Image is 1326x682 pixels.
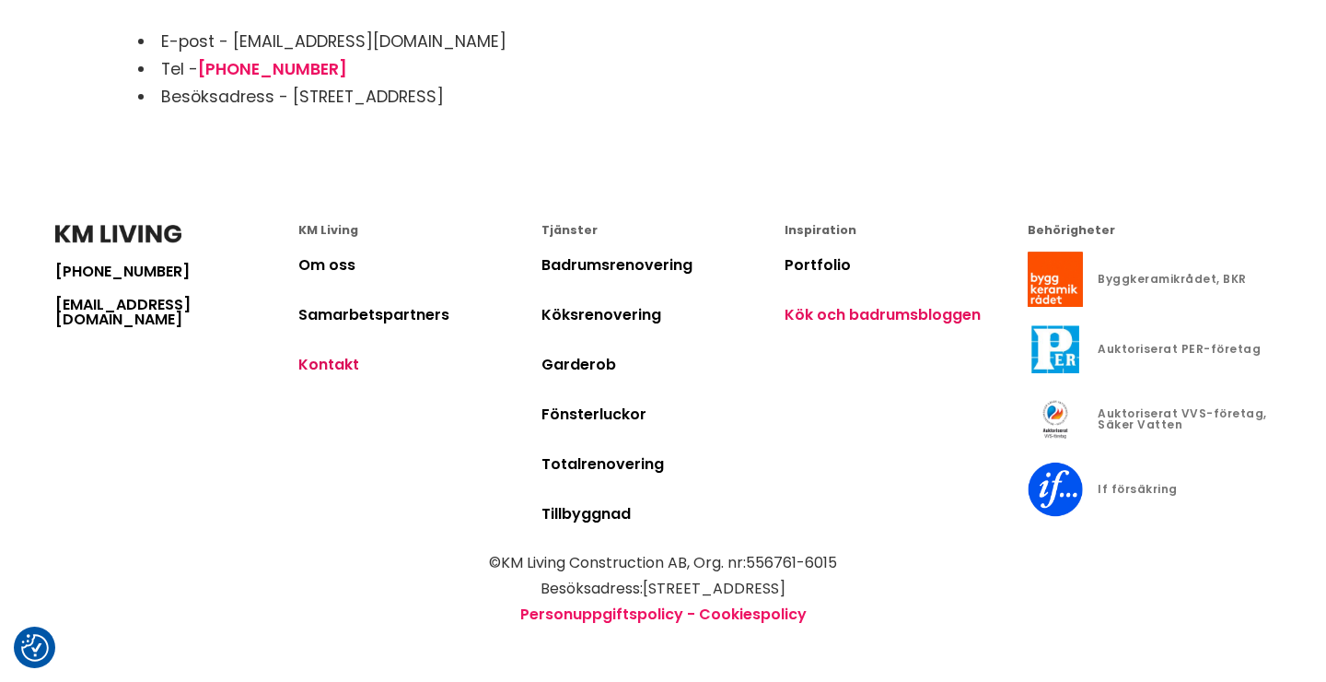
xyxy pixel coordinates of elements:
[541,404,646,425] a: Fönsterluckor
[1098,484,1178,495] div: If försäkring
[1098,408,1271,430] div: Auktoriserat VVS-företag, Säker Vatten
[138,55,1188,83] li: Tel -
[541,254,692,276] a: Badrumsrenovering
[55,225,181,243] img: KM Living
[298,304,449,325] a: Samarbetspartners
[298,225,541,237] div: KM Living
[198,58,347,80] a: [PHONE_NUMBER]
[785,254,851,276] a: Portfolio
[1098,274,1247,285] div: Byggkeramikrådet, BKR
[55,550,1271,602] p: © KM Living Construction AB , Org. nr: 556761-6015 Besöksadress: [STREET_ADDRESS]
[21,634,49,662] img: Revisit consent button
[21,634,49,662] button: Samtyckesinställningar
[541,304,661,325] a: Köksrenovering
[520,604,695,625] a: Personuppgiftspolicy -
[541,354,616,375] a: Garderob
[1028,462,1083,517] img: If försäkring
[298,254,355,276] a: Om oss
[541,225,785,237] div: Tjänster
[541,453,664,475] a: Totalrenovering
[55,265,298,279] a: [PHONE_NUMBER]
[138,28,1188,55] li: E-post - [EMAIL_ADDRESS][DOMAIN_NAME]
[1098,344,1261,355] div: Auktoriserat PER-företag
[298,354,359,375] a: Kontakt
[1028,392,1083,447] img: Auktoriserat VVS-företag, Säker Vatten
[55,298,298,327] a: [EMAIL_ADDRESS][DOMAIN_NAME]
[1028,252,1083,307] img: Byggkeramikrådet, BKR
[1028,225,1271,237] div: Behörigheter
[138,83,1188,111] li: Besöksadress - [STREET_ADDRESS]
[699,604,807,625] a: Cookiespolicy
[541,503,631,524] a: Tillbyggnad
[1028,322,1083,377] img: Auktoriserat PER-företag
[785,304,981,325] a: Kök och badrumsbloggen
[785,225,1028,237] div: Inspiration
